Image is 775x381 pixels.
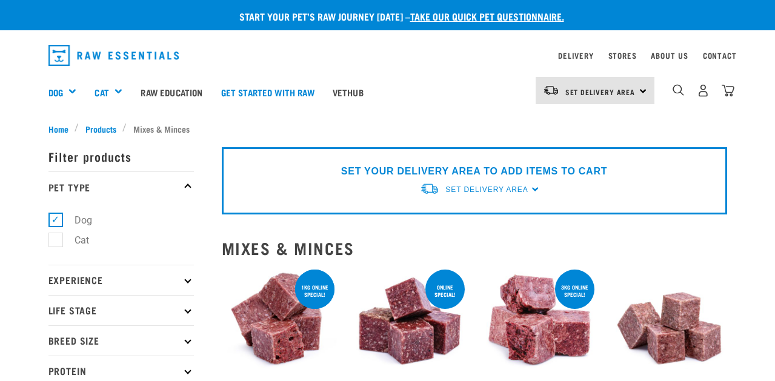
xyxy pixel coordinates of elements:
a: Stores [608,53,637,58]
p: Pet Type [48,171,194,202]
img: Raw Essentials Logo [48,45,179,66]
p: SET YOUR DELIVERY AREA TO ADD ITEMS TO CART [341,164,607,179]
a: Products [79,122,122,135]
div: ONLINE SPECIAL! [425,278,465,303]
nav: breadcrumbs [48,122,727,135]
img: home-icon-1@2x.png [673,84,684,96]
img: van-moving.png [420,182,439,195]
a: Vethub [324,68,373,116]
p: Experience [48,265,194,295]
span: Products [85,122,116,135]
a: Home [48,122,75,135]
a: Dog [48,85,63,99]
span: Set Delivery Area [445,185,528,194]
label: Cat [55,233,94,248]
a: About Us [651,53,688,58]
nav: dropdown navigation [39,40,737,71]
a: Cat [95,85,108,99]
img: user.png [697,84,710,97]
label: Dog [55,213,97,228]
p: Filter products [48,141,194,171]
a: take our quick pet questionnaire. [410,13,564,19]
p: Life Stage [48,295,194,325]
span: Set Delivery Area [565,90,636,94]
a: Delivery [558,53,593,58]
span: Home [48,122,68,135]
div: 3kg online special! [555,278,594,303]
a: Raw Education [131,68,211,116]
h2: Mixes & Minces [222,239,727,257]
a: Get started with Raw [212,68,324,116]
img: van-moving.png [543,85,559,96]
a: Contact [703,53,737,58]
p: Breed Size [48,325,194,356]
img: home-icon@2x.png [722,84,734,97]
div: 1kg online special! [295,278,334,303]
